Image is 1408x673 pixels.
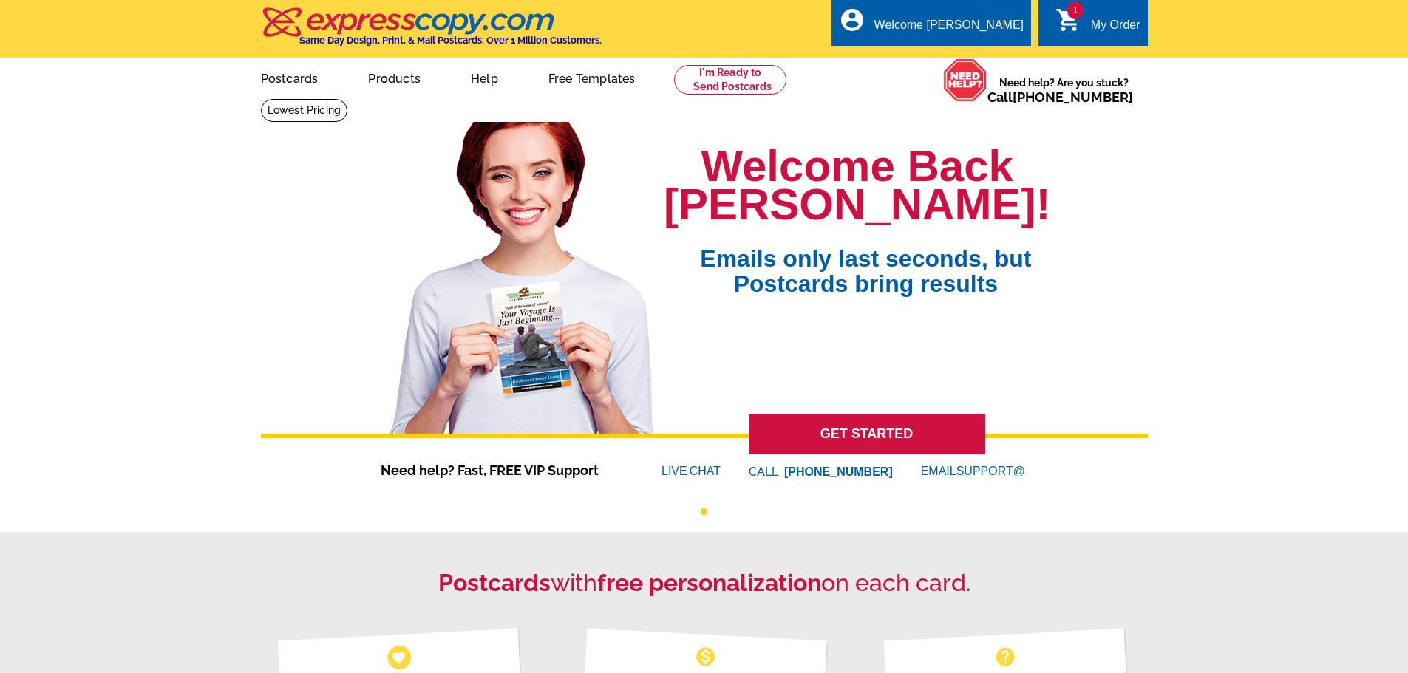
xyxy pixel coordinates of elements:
img: welcome-back-logged-in.png [381,110,664,434]
a: 1 shopping_cart My Order [1055,16,1140,35]
img: help [943,58,987,102]
div: Welcome [PERSON_NAME] [874,18,1024,39]
span: favorite [391,649,407,665]
a: [PHONE_NUMBER] [1013,89,1133,105]
a: Same Day Design, Print, & Mail Postcards. Over 1 Million Customers. [261,18,602,46]
a: Free Templates [525,60,659,95]
a: Postcards [237,60,342,95]
button: 1 of 1 [701,508,707,515]
a: Help [447,60,522,95]
strong: Postcards [438,569,551,596]
strong: free personalization [597,569,821,596]
span: Need help? Fast, FREE VIP Support [381,460,617,480]
a: LIVECHAT [662,465,721,477]
span: monetization_on [694,645,718,669]
h4: Same Day Design, Print, & Mail Postcards. Over 1 Million Customers. [299,35,602,46]
a: GET STARTED [749,414,985,454]
i: shopping_cart [1055,7,1082,33]
i: account_circle [839,7,865,33]
a: Products [344,60,444,95]
font: LIVE [662,462,690,480]
div: My Order [1091,18,1140,39]
span: help [993,645,1017,669]
h2: with on each card. [261,569,1148,597]
span: 1 [1067,1,1084,19]
span: Call [987,89,1133,105]
span: Need help? Are you stuck? [987,75,1140,105]
h1: Welcome Back [PERSON_NAME]! [664,147,1050,224]
font: SUPPORT@ [956,462,1027,480]
span: Emails only last seconds, but Postcards bring results [681,224,1050,296]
